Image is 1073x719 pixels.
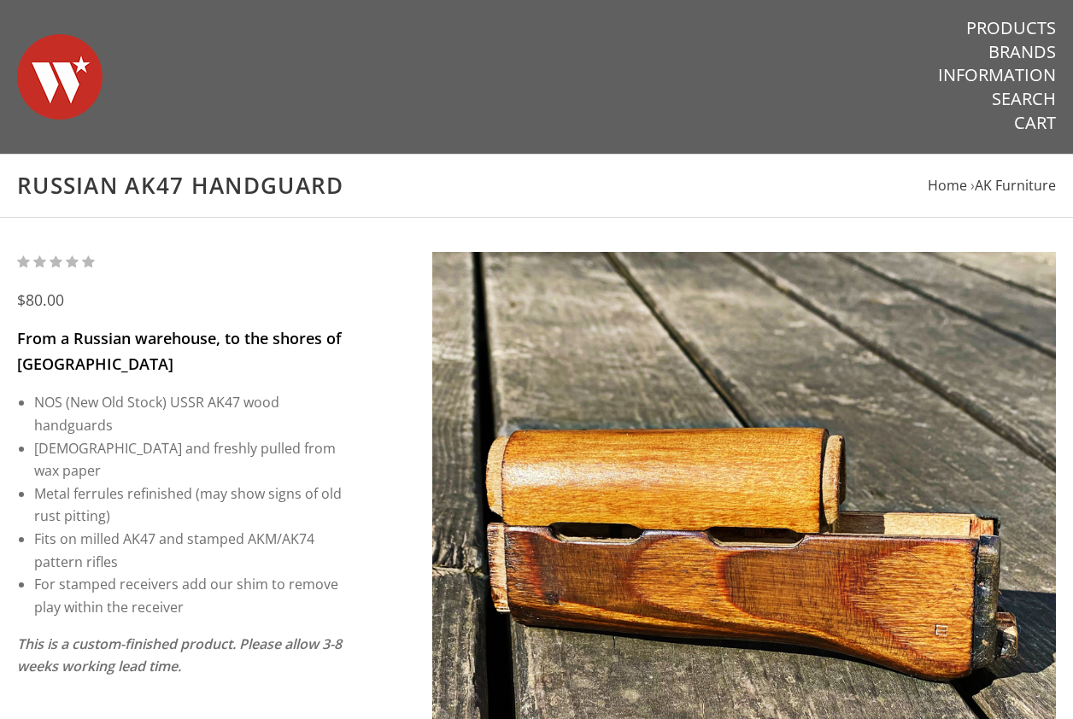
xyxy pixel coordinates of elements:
[988,41,1056,63] a: Brands
[17,634,342,676] em: This is a custom-finished product. Please allow 3-8 weeks working lead time.
[17,289,64,310] span: $80.00
[34,482,343,528] li: Metal ferrules refinished (may show signs of old rust pitting)
[17,17,103,137] img: Warsaw Wood Co.
[938,64,1056,86] a: Information
[34,437,343,482] li: [DEMOGRAPHIC_DATA] and freshly pulled from wax paper
[34,528,343,573] li: Fits on milled AK47 and stamped AKM/AK74 pattern rifles
[1014,112,1056,134] a: Cart
[17,328,342,374] span: From a Russian warehouse, to the shores of [GEOGRAPHIC_DATA]
[975,176,1056,195] a: AK Furniture
[34,575,338,617] span: For stamped receivers add our shim to remove play within the receiver
[34,391,343,436] li: NOS (New Old Stock) USSR AK47 wood handguards
[966,17,1056,39] a: Products
[928,176,967,195] a: Home
[17,172,1056,200] h1: Russian AK47 Handguard
[970,174,1056,197] li: ›
[992,88,1056,110] a: Search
